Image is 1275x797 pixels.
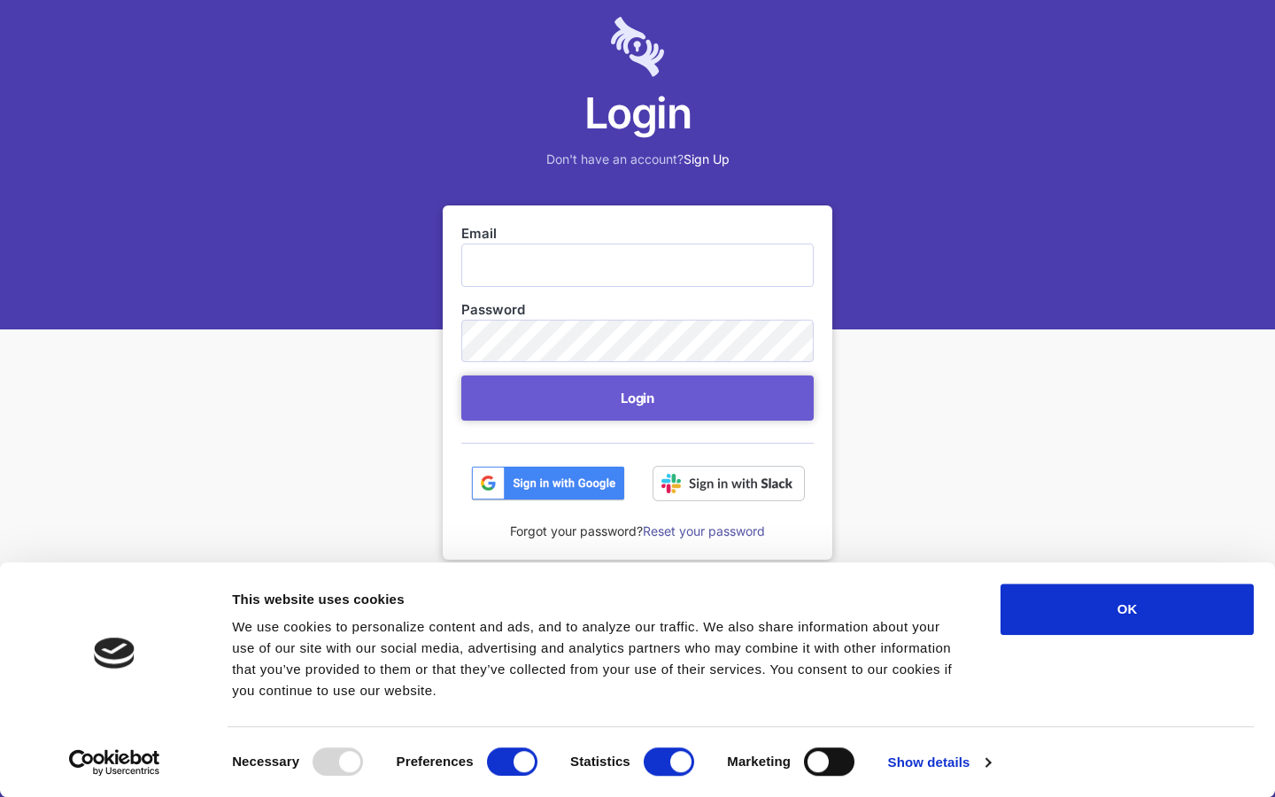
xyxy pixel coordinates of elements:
[232,589,961,610] div: This website uses cookies
[611,17,664,77] img: logo-lt-purple-60x68@2x-c671a683ea72a1d466fb5d642181eefbee81c4e10ba9aed56c8e1d7e762e8086.png
[888,749,991,776] a: Show details
[570,754,630,769] strong: Statistics
[461,501,814,541] div: Forgot your password?
[37,749,192,776] a: Usercentrics Cookiebot - opens in a new window
[727,754,791,769] strong: Marketing
[471,466,625,501] img: btn_google_signin_dark_normal_web@2x-02e5a4921c5dab0481f19210d7229f84a41d9f18e5bdafae021273015eeb...
[1001,584,1254,635] button: OK
[397,754,474,769] strong: Preferences
[643,523,765,538] a: Reset your password
[461,375,814,421] button: Login
[231,740,232,741] legend: Consent Selection
[232,754,299,769] strong: Necessary
[461,300,814,320] label: Password
[232,616,961,701] div: We use cookies to personalize content and ads, and to analyze our traffic. We also share informat...
[94,638,135,669] img: logo
[684,151,730,166] a: Sign Up
[653,466,805,501] img: Sign in with Slack
[461,224,814,244] label: Email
